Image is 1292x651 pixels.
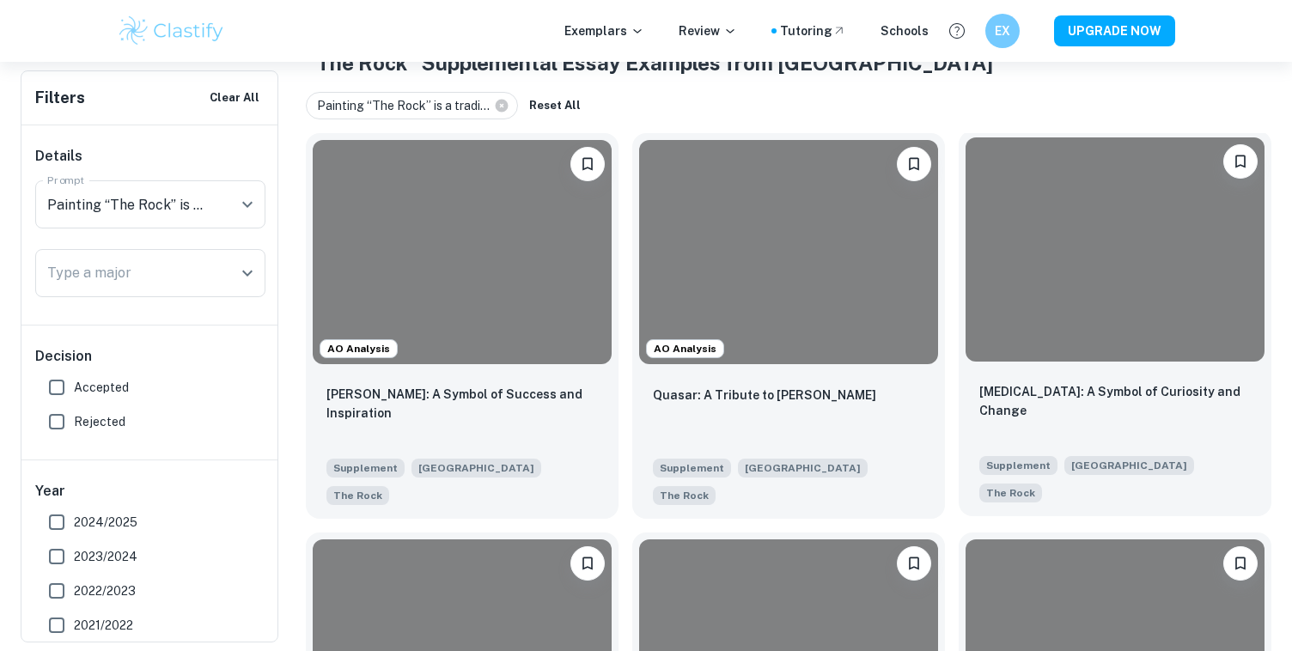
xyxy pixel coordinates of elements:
p: Carbon Tetrachloride: A Symbol of Curiosity and Change [979,382,1251,420]
button: UPGRADE NOW [1054,15,1175,46]
span: [GEOGRAPHIC_DATA] [411,459,541,478]
span: Accepted [74,378,129,397]
span: The Rock [333,488,382,503]
span: [GEOGRAPHIC_DATA] [1064,456,1194,475]
span: The Rock [986,485,1035,501]
span: Painting “The Rock” is a tradition at Northwestern that invites all forms of expression—students ... [653,484,716,505]
button: Open [235,192,259,216]
span: 2024/2025 [74,513,137,532]
button: Bookmark [570,546,605,581]
span: The Rock [660,488,709,503]
a: Tutoring [780,21,846,40]
h6: Decision [35,346,265,367]
span: [GEOGRAPHIC_DATA] [738,459,868,478]
a: Schools [881,21,929,40]
span: AO Analysis [320,341,397,356]
p: Exemplars [564,21,644,40]
h6: Details [35,146,265,167]
h1: "The Rock" Supplemental Essay Examples from [GEOGRAPHIC_DATA] [306,47,1271,78]
a: AO AnalysisBookmarkQuasar: A Tribute to Cosmic WonderSupplement[GEOGRAPHIC_DATA]Painting “The Roc... [632,133,945,519]
span: Painting “The Rock” is a tradi... [317,96,497,115]
p: Quasar: A Tribute to Cosmic Wonder [653,386,876,405]
span: Painting “The Rock” is a tradition at Northwestern that invites all forms of expression—students ... [326,484,389,505]
h6: EX [993,21,1013,40]
button: Bookmark [570,147,605,181]
button: Open [235,261,259,285]
button: Bookmark [1223,546,1258,581]
span: 2022/2023 [74,581,136,600]
button: EX [985,14,1020,48]
p: Reese Witherspoon: A Symbol of Success and Inspiration [326,385,598,423]
button: Help and Feedback [942,16,972,46]
a: AO AnalysisBookmarkReese Witherspoon: A Symbol of Success and InspirationSupplement[GEOGRAPHIC_DA... [306,133,619,519]
span: Painting “The Rock” is a tradition at Northwestern that invites all forms of expression—students ... [979,482,1042,502]
p: Review [679,21,737,40]
h6: Filters [35,86,85,110]
span: 2023/2024 [74,547,137,566]
span: Supplement [326,459,405,478]
span: Supplement [979,456,1057,475]
h6: Year [35,481,265,502]
img: Clastify logo [117,14,226,48]
span: AO Analysis [647,341,723,356]
a: BookmarkCarbon Tetrachloride: A Symbol of Curiosity and ChangeSupplement[GEOGRAPHIC_DATA]Painting... [959,133,1271,519]
button: Bookmark [897,147,931,181]
button: Clear All [205,85,264,111]
button: Bookmark [897,546,931,581]
span: Supplement [653,459,731,478]
div: Painting “The Rock” is a tradi... [306,92,518,119]
span: 2021/2022 [74,616,133,635]
label: Prompt [47,173,85,187]
button: Reset All [525,93,585,119]
span: Rejected [74,412,125,431]
button: Bookmark [1223,144,1258,179]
